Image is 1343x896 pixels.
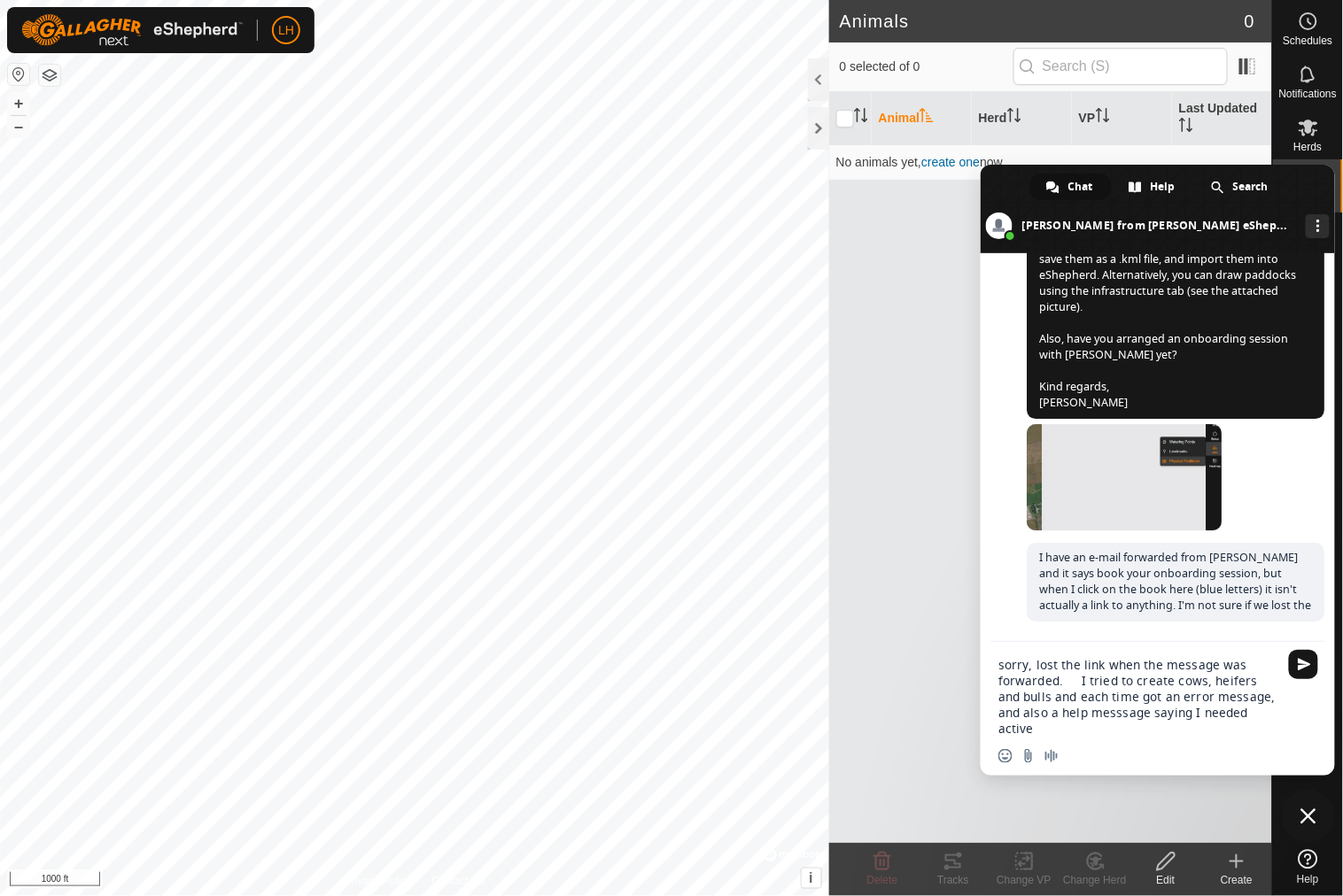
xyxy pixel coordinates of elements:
span: Send [1289,650,1318,679]
span: Herds [1293,142,1322,152]
div: Change VP [989,872,1060,888]
span: I have an e-mail forwarded from [PERSON_NAME] and it says book your onboarding session, but when ... [1039,550,1311,613]
p-sorticon: Activate to sort [1007,111,1021,125]
a: Contact Us [432,873,485,889]
span: 0 [1245,8,1254,35]
span: Hi [PERSON_NAME], Were you able to create the mobs in the end? I noticed that three have already ... [1039,140,1309,410]
div: Create [1201,872,1272,888]
span: create one [921,155,980,169]
span: Help [1297,874,1319,884]
textarea: Compose your message... [998,657,1278,737]
button: – [8,116,29,137]
button: Map Layers [39,65,60,86]
a: Privacy Policy [345,873,411,889]
span: Search [1233,174,1269,200]
span: Schedules [1283,35,1332,46]
span: 0 selected of 0 [840,58,1013,76]
span: Audio message [1044,749,1059,763]
input: Search (S) [1013,48,1228,85]
p-sorticon: Activate to sort [854,111,868,125]
a: Help [1273,842,1343,892]
p-sorticon: Activate to sort [1179,120,1193,135]
p-sorticon: Activate to sort [1096,111,1110,125]
button: Reset Map [8,64,29,85]
div: Search [1195,174,1286,200]
div: Help [1113,174,1193,200]
span: Notifications [1279,89,1337,99]
th: VP [1072,92,1172,145]
span: Delete [867,874,898,886]
div: More channels [1306,214,1330,238]
span: Insert an emoji [998,749,1013,763]
span: i [810,870,813,885]
span: Help [1151,174,1176,200]
div: Change Herd [1060,872,1130,888]
span: Chat [1068,174,1093,200]
div: Chat [1030,174,1111,200]
th: Animal [872,92,972,145]
td: No animals yet, now. [829,144,1272,180]
th: Last Updated [1172,92,1272,145]
p-sorticon: Activate to sort [920,111,934,125]
img: Gallagher Logo [21,14,243,46]
button: + [8,93,29,114]
div: Tracks [918,872,989,888]
h2: Animals [840,11,1245,32]
span: Send a file [1021,749,1036,763]
div: Close chat [1282,790,1335,843]
span: LH [278,21,294,40]
div: Edit [1130,872,1201,888]
button: i [802,869,821,888]
th: Herd [972,92,1072,145]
